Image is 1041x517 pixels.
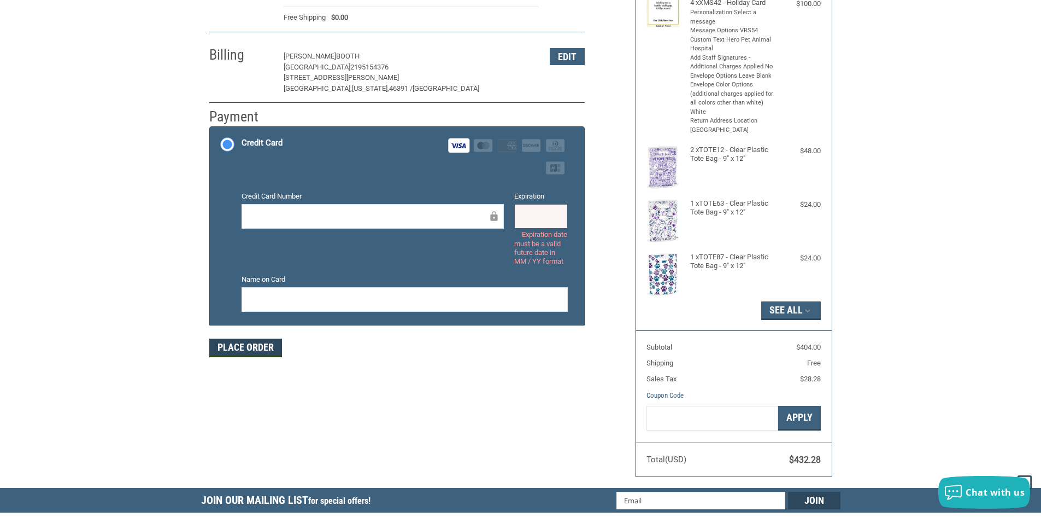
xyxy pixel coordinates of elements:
label: Credit Card Number [242,191,504,202]
input: Gift Certificate or Coupon Code [646,406,778,431]
label: Expiration date must be a valid future date in MM / YY format [514,230,568,266]
label: Expiration [514,191,568,202]
span: [PERSON_NAME] [284,52,336,60]
span: [GEOGRAPHIC_DATA] [413,84,479,92]
span: [US_STATE], [352,84,389,92]
label: Name on Card [242,274,568,285]
button: Edit [550,48,585,65]
h4: 1 x TOTE87 - Clear Plastic Tote Bag - 9" x 12" [690,253,775,271]
span: 46391 / [389,84,413,92]
li: Message Options VRS54 [690,26,775,36]
button: Place Order [209,339,282,357]
span: Subtotal [646,343,672,351]
span: Free [807,359,821,367]
li: Return Address Location [GEOGRAPHIC_DATA] [690,117,775,135]
input: Join [788,492,840,509]
li: Personalization Select a message [690,8,775,26]
h2: Payment [209,108,273,126]
input: Email [616,492,785,509]
span: $432.28 [789,455,821,465]
span: [STREET_ADDRESS][PERSON_NAME] [284,73,399,82]
div: $48.00 [777,146,821,156]
span: $404.00 [796,343,821,351]
div: $24.00 [777,253,821,264]
button: Chat with us [938,476,1030,509]
span: [GEOGRAPHIC_DATA] [284,63,350,71]
h5: Join Our Mailing List [201,488,376,516]
span: Chat with us [966,486,1025,498]
span: Shipping [646,359,673,367]
span: $28.28 [800,375,821,383]
button: See All [761,301,821,320]
h2: Billing [209,46,273,64]
li: Envelope Color Options (additional charges applied for all colors other than white) White [690,80,775,117]
li: Custom Text Hero Pet Animal Hospital [690,36,775,54]
span: $0.00 [326,12,348,23]
h4: 1 x TOTE63 - Clear Plastic Tote Bag - 9" x 12" [690,199,775,217]
h4: 2 x TOTE12 - Clear Plastic Tote Bag - 9" x 12" [690,146,775,164]
span: Total (USD) [646,455,686,464]
span: for special offers! [308,496,370,506]
span: booth [336,52,360,60]
span: Sales Tax [646,375,677,383]
button: Apply [778,406,821,431]
span: 2195154376 [350,63,389,71]
li: Add Staff Signatures - Additional Charges Applied No [690,54,775,72]
span: Free Shipping [284,12,326,23]
div: Credit Card [242,134,283,152]
a: Coupon Code [646,391,684,399]
span: [GEOGRAPHIC_DATA], [284,84,352,92]
div: $24.00 [777,199,821,210]
li: Envelope Options Leave Blank [690,72,775,81]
